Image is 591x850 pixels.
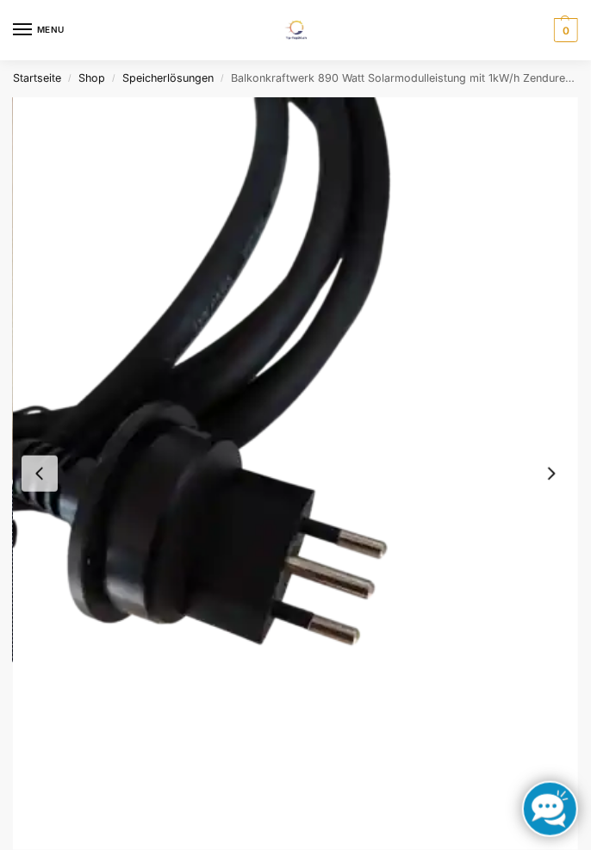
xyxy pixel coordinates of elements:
[550,18,578,42] nav: Cart contents
[61,71,78,84] span: /
[275,21,315,40] img: Solaranlagen, Speicheranlagen und Energiesparprodukte
[13,97,578,850] li: 2 / 6
[550,18,578,42] a: 0
[13,97,578,850] img: Anschlusskabel-3meter_schweizer-stecker
[554,18,578,42] span: 0
[22,456,58,492] button: Previous slide
[105,71,122,84] span: /
[13,60,578,97] nav: Breadcrumb
[13,17,65,43] button: Menu
[78,71,105,84] a: Shop
[13,71,61,84] a: Startseite
[533,456,569,492] button: Next slide
[214,71,231,84] span: /
[122,71,214,84] a: Speicherlösungen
